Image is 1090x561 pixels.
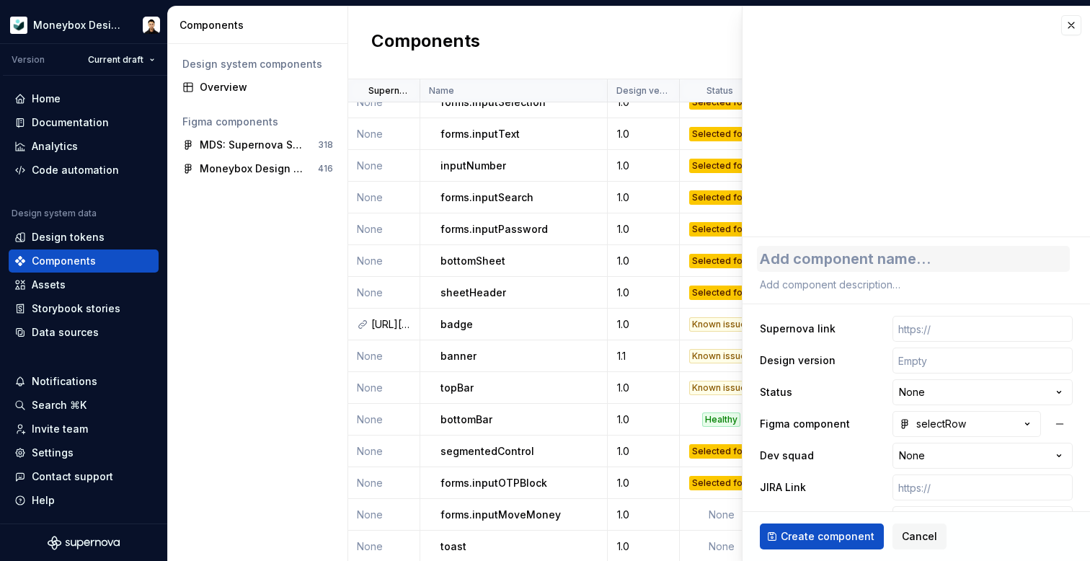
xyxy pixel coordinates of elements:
label: Status [760,385,792,399]
img: 9de6ca4a-8ec4-4eed-b9a2-3d312393a40a.png [10,17,27,34]
p: toast [440,539,466,554]
div: Design system components [182,57,333,71]
div: Search ⌘K [32,398,87,412]
div: 1.0 [608,539,678,554]
a: Home [9,87,159,110]
p: segmentedControl [440,444,534,459]
p: Design version [616,85,668,97]
div: Selected for development [689,254,753,268]
p: inputNumber [440,159,506,173]
td: None [348,118,420,150]
p: Name [429,85,454,97]
div: Selected for development [689,444,753,459]
div: Known issues [689,317,753,332]
td: None [348,467,420,499]
td: None [680,499,763,531]
div: 1.0 [608,412,678,427]
p: forms.inputText [440,127,520,141]
div: Home [32,92,61,106]
button: Help [9,489,159,512]
div: 416 [318,163,333,175]
p: badge [440,317,473,332]
div: Invite team [32,422,88,436]
button: Current draft [81,50,161,70]
div: 1.0 [608,476,678,490]
div: 1.0 [608,127,678,141]
button: Notifications [9,370,159,393]
div: Analytics [32,139,78,154]
div: Documentation [32,115,109,130]
p: forms.inputSearch [440,190,533,205]
span: Current draft [88,54,143,66]
td: None [348,277,420,309]
div: Code automation [32,163,119,177]
input: https:// [892,474,1073,500]
a: Invite team [9,418,159,441]
img: Derek [143,17,160,34]
td: None [348,499,420,531]
button: Create component [760,524,884,549]
p: bottomBar [440,412,492,427]
div: Moneybox Design System [200,162,307,176]
a: Overview [177,76,339,99]
div: Known issues [689,349,753,363]
div: Data sources [32,325,99,340]
input: Empty [892,348,1073,374]
button: Moneybox Design SystemDerek [3,9,164,40]
a: MDS: Supernova Sync318 [177,133,339,156]
div: 318 [318,139,333,151]
button: selectRow [892,411,1041,437]
a: Assets [9,273,159,296]
td: None [348,404,420,436]
div: Notifications [32,374,97,389]
a: Storybook stories [9,297,159,320]
p: Status [706,85,733,97]
div: Healthy [702,412,740,427]
p: bottomSheet [440,254,505,268]
label: Dev squad [760,449,814,463]
div: [URL][DOMAIN_NAME] [371,317,411,332]
div: Known issues [689,381,753,395]
div: Overview [200,80,333,94]
label: Design version [760,353,836,368]
div: Selected for development [689,222,753,237]
div: 1.0 [608,254,678,268]
p: banner [440,349,477,363]
a: Documentation [9,111,159,134]
div: Design tokens [32,230,105,244]
div: selectRow [899,417,966,431]
a: Settings [9,441,159,464]
span: Create component [781,529,874,544]
div: 1.0 [608,286,678,300]
div: Version [12,54,45,66]
a: Code automation [9,159,159,182]
td: None [348,150,420,182]
div: 1.0 [608,381,678,395]
label: Figma component [760,417,850,431]
input: https:// [892,316,1073,342]
div: Components [32,254,96,268]
a: Components [9,249,159,273]
div: MDS: Supernova Sync [200,138,307,152]
p: forms.inputPassword [440,222,548,237]
svg: Supernova Logo [48,536,120,550]
div: Settings [32,446,74,460]
div: Help [32,493,55,508]
label: Supernova link [760,322,836,336]
button: Search ⌘K [9,394,159,417]
div: 1.0 [608,444,678,459]
p: sheetHeader [440,286,506,300]
td: None [348,182,420,213]
div: Selected for development [689,476,753,490]
td: None [348,372,420,404]
td: None [348,340,420,372]
div: Assets [32,278,66,292]
h2: Components [371,30,480,56]
div: Moneybox Design System [33,18,125,32]
a: Data sources [9,321,159,344]
div: Selected for development [689,159,753,173]
div: 1.0 [608,222,678,237]
input: Empty [892,506,1073,532]
div: Components [180,18,342,32]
